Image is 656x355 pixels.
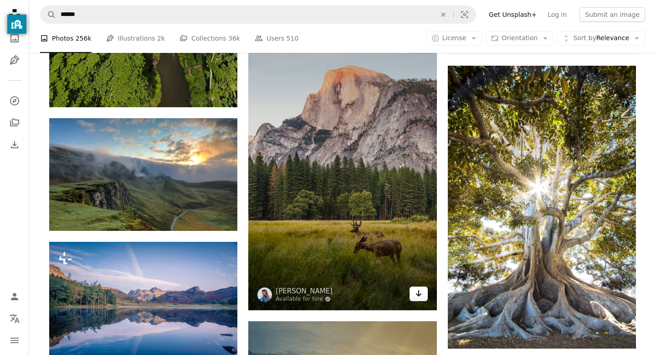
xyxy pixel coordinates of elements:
[483,7,542,22] a: Get Unsplash+
[433,6,453,23] button: Clear
[573,34,629,43] span: Relevance
[442,34,466,42] span: License
[557,31,645,46] button: Sort byRelevance
[5,92,24,110] a: Explore
[5,309,24,328] button: Language
[287,33,299,43] span: 510
[255,24,298,53] a: Users 510
[448,203,636,211] a: sun light passing through green leafed tree
[49,170,237,178] a: foggy mountain summit
[5,114,24,132] a: Collections
[106,24,165,53] a: Illustrations 2k
[5,331,24,350] button: Menu
[257,287,272,302] img: Go to Johannes Andersson's profile
[7,15,26,34] button: privacy banner
[49,118,237,230] img: foggy mountain summit
[454,6,476,23] button: Visual search
[542,7,572,22] a: Log in
[5,51,24,69] a: Illustrations
[276,287,333,296] a: [PERSON_NAME]
[248,150,436,158] a: two brown deer beside trees and mountain
[448,66,636,349] img: sun light passing through green leafed tree
[410,287,428,301] a: Download
[179,24,240,53] a: Collections 36k
[486,31,553,46] button: Orientation
[5,287,24,306] a: Log in / Sign up
[40,5,476,24] form: Find visuals sitewide
[579,7,645,22] button: Submit an image
[49,302,237,310] a: a lake surrounded by mountains and trees under a blue sky
[5,29,24,47] a: Photos
[228,33,240,43] span: 36k
[157,33,165,43] span: 2k
[41,6,56,23] button: Search Unsplash
[502,34,538,42] span: Orientation
[276,296,333,303] a: Available for hire
[5,136,24,154] a: Download History
[426,31,482,46] button: License
[573,34,596,42] span: Sort by
[5,5,24,26] a: Home — Unsplash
